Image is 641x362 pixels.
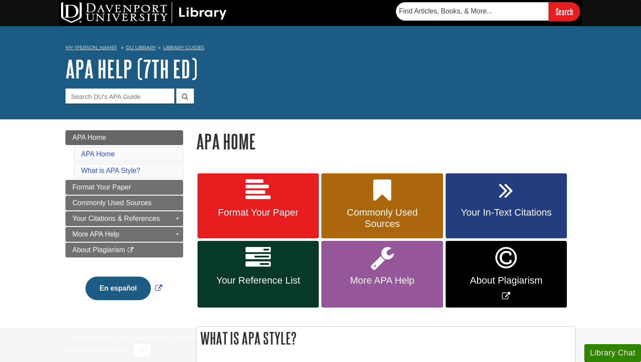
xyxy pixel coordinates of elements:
[65,196,183,210] a: Commonly Used Sources
[321,241,443,308] a: More APA Help
[452,207,560,218] span: Your In-Text Citations
[94,346,129,353] a: Read More
[396,2,580,21] form: Searches DU Library's articles, books, and more
[83,284,164,292] a: Link opens in new window
[72,246,125,254] span: About Plagiarism
[81,167,140,174] a: What is APA Style?
[196,130,576,152] h1: APA Home
[72,230,119,238] span: More APA Help
[452,275,560,286] span: About Plagiarism
[65,55,198,82] a: APA Help (7th Ed)
[204,275,312,286] span: Your Reference List
[72,183,131,191] span: Format Your Paper
[65,88,174,104] input: Search DU's APA Guide
[446,173,567,239] a: Your In-Text Citations
[204,207,312,218] span: Format Your Paper
[127,247,134,253] i: This link opens in a new window
[396,2,549,20] input: Find Articles, Books, & More...
[65,130,183,315] div: Guide Page Menu
[328,207,436,230] span: Commonly Used Sources
[72,215,160,222] span: Your Citations & References
[72,134,106,141] span: APA Home
[163,44,205,51] a: Library Guides
[81,150,115,158] a: APA Home
[321,173,443,239] a: Commonly Used Sources
[65,211,183,226] a: Your Citations & References
[198,241,319,308] a: Your Reference List
[328,275,436,286] span: More APA Help
[65,180,183,195] a: Format Your Paper
[198,173,319,239] a: Format Your Paper
[197,327,575,350] h2: What is APA Style?
[126,44,156,51] a: DU Library
[65,130,183,145] a: APA Home
[65,243,183,257] a: About Plagiarism
[65,333,576,357] div: This site uses cookies and records your IP address for usage statistics. Additionally, we use Goo...
[549,2,580,21] input: Search
[61,2,227,23] img: DU Library
[584,344,641,362] button: Library Chat
[65,227,183,242] a: More APA Help
[85,277,150,300] button: En español
[65,44,117,51] a: My [PERSON_NAME]
[446,241,567,308] a: Link opens in new window
[65,42,576,56] nav: breadcrumb
[134,344,151,357] button: Close
[72,199,151,206] span: Commonly Used Sources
